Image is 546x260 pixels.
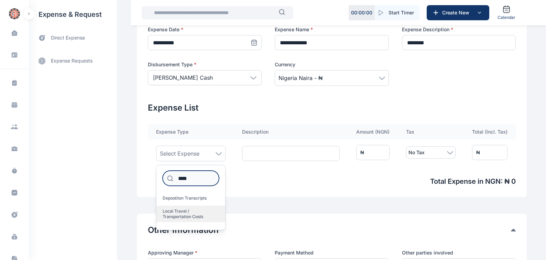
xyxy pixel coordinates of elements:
[148,225,516,236] div: Other Information
[476,149,480,156] div: ₦
[29,47,117,69] div: expense requests
[148,249,197,256] span: Approving Manager
[148,225,511,236] button: Other Information
[495,2,518,23] a: Calendar
[375,5,419,20] button: Start Timer
[402,249,453,256] span: Other parties involved
[234,124,348,139] th: Description
[408,148,425,157] span: No Tax
[389,9,414,16] span: Start Timer
[29,29,117,47] a: direct expense
[148,102,516,113] h2: Expense List
[160,149,199,158] span: Select Expense
[148,124,234,139] th: Expense Type
[275,26,389,33] label: Expense Name
[148,61,262,68] label: Disbursement Type
[402,26,516,33] label: Expense Description
[498,15,515,20] span: Calendar
[148,26,262,33] label: Expense Date
[360,149,364,156] div: ₦
[163,208,214,219] span: Local Travel / Transportation Costs
[51,34,85,42] span: direct expense
[398,124,464,139] th: Tax
[275,249,389,256] label: Payment Method
[279,74,323,82] span: Nigeria Naira - ₦
[348,124,398,139] th: Amount ( NGN )
[275,61,295,68] span: Currency
[464,124,516,139] th: Total (Incl. Tax)
[351,9,372,16] p: 00 : 00 : 00
[439,9,475,16] span: Create New
[163,195,207,201] span: Depostiton Transcripts
[427,5,489,20] button: Create New
[153,74,213,82] p: [PERSON_NAME] Cash
[148,177,516,186] span: Total Expense in NGN : ₦ 0
[29,53,117,69] a: expense requests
